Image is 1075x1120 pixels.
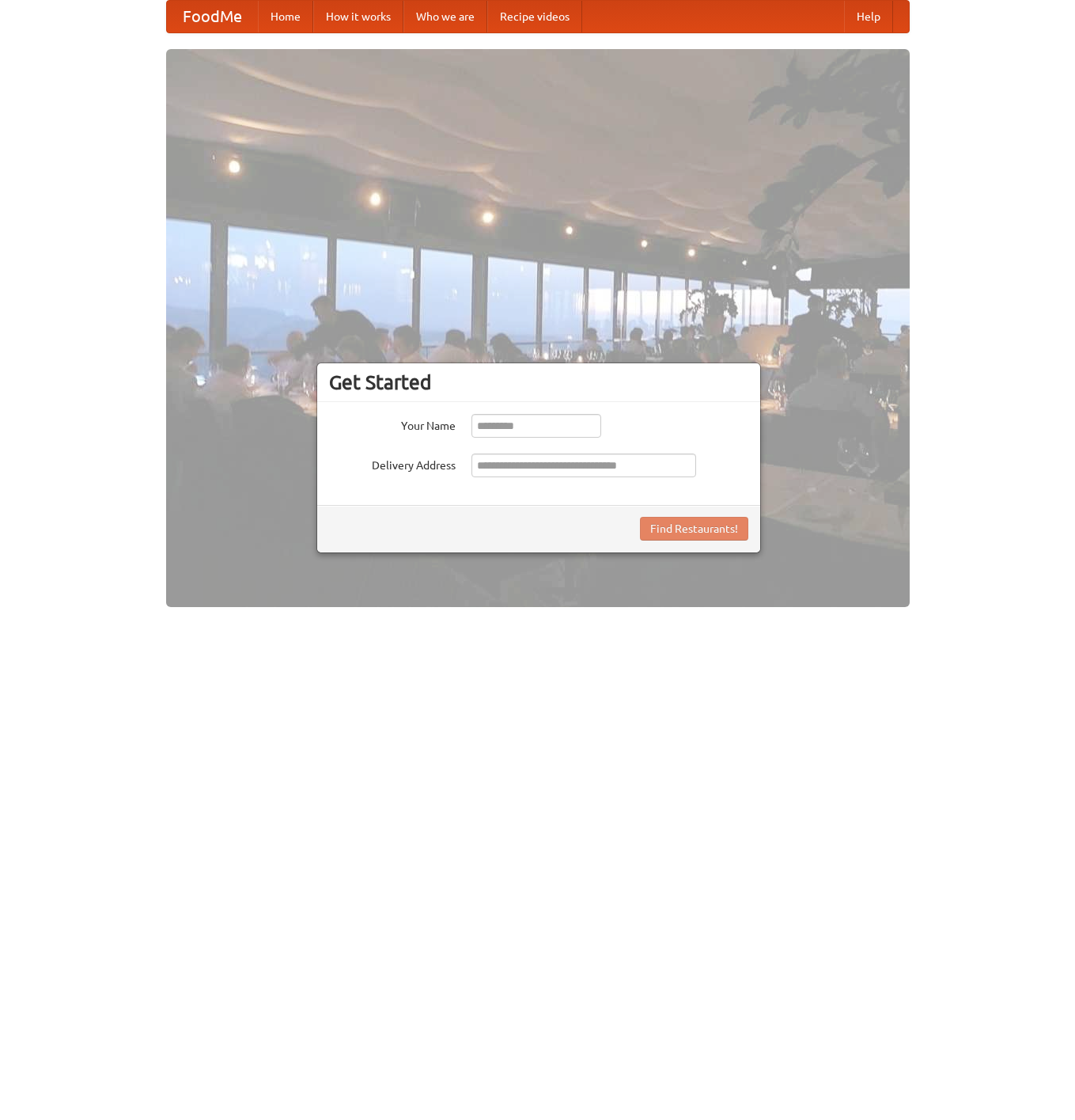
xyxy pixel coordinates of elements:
[329,414,456,434] label: Your Name
[640,517,748,541] button: Find Restaurants!
[167,1,258,32] a: FoodMe
[258,1,313,32] a: Home
[844,1,893,32] a: Help
[487,1,582,32] a: Recipe videos
[329,454,456,473] label: Delivery Address
[403,1,487,32] a: Who we are
[313,1,403,32] a: How it works
[329,370,748,394] h3: Get Started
